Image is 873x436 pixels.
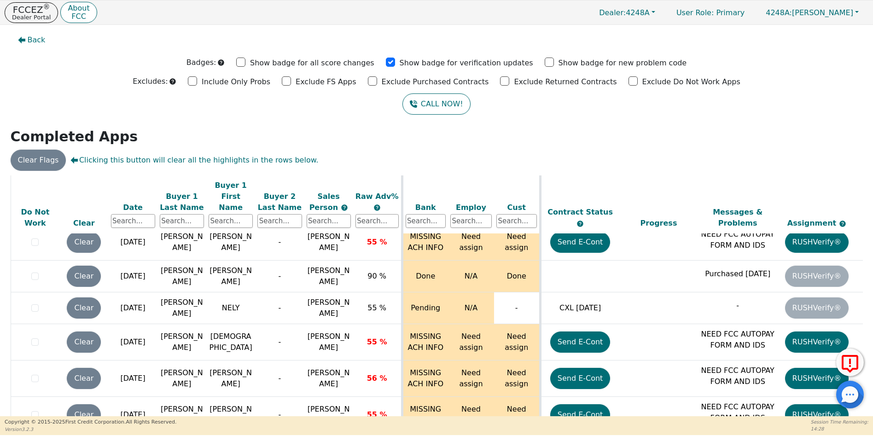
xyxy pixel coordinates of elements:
span: Raw Adv% [355,192,399,200]
span: 56 % [367,374,387,383]
td: - [255,397,304,433]
td: Need assign [448,324,494,360]
td: [PERSON_NAME] [206,261,255,292]
p: Copyright © 2015- 2025 First Credit Corporation. [5,419,176,426]
td: Need assign [448,397,494,433]
td: Need assign [448,224,494,261]
button: 4248A:[PERSON_NAME] [756,6,868,20]
p: NEED FCC AUTOPAY FORM AND IDS [700,329,775,351]
td: MISSING ACH INFO [402,397,448,433]
div: Buyer 1 Last Name [160,191,204,213]
button: Clear Flags [11,150,66,171]
td: [PERSON_NAME] [157,261,206,292]
span: 55 % [367,410,387,419]
button: FCCEZ®Dealer Portal [5,2,58,23]
button: Clear [67,368,101,389]
td: Pending [402,292,448,324]
button: RUSHVerify® [785,232,849,253]
input: Search... [307,214,351,228]
td: [DATE] [109,292,157,324]
p: Exclude Returned Contracts [514,76,617,87]
div: Buyer 1 First Name [209,180,253,213]
td: MISSING ACH INFO [402,360,448,397]
span: 55 % [367,337,387,346]
td: Need assign [494,324,540,360]
button: Clear [67,331,101,353]
td: [PERSON_NAME] [157,360,206,397]
td: [DATE] [109,261,157,292]
button: AboutFCC [60,2,97,23]
input: Search... [160,214,204,228]
td: N/A [448,261,494,292]
span: Dealer: [599,8,626,17]
span: 4248A: [766,8,792,17]
button: Clear [67,266,101,287]
p: Show badge for new problem code [559,58,687,69]
input: Search... [209,214,253,228]
td: [DATE] [109,397,157,433]
td: N/A [448,292,494,324]
button: RUSHVerify® [785,404,849,425]
button: Send E-Cont [550,404,611,425]
td: Need assign [494,397,540,433]
td: - [255,324,304,360]
span: Assignment [787,219,839,227]
td: Done [402,261,448,292]
td: - [255,261,304,292]
div: Messages & Problems [700,207,775,229]
button: Send E-Cont [550,331,611,353]
span: All Rights Reserved. [126,419,176,425]
p: Badges: [186,57,216,68]
td: NELY [206,292,255,324]
span: 4248A [599,8,650,17]
td: - [255,360,304,397]
span: Contract Status [547,208,613,216]
span: 55 % [367,303,386,312]
p: Exclude FS Apps [296,76,356,87]
p: NEED FCC AUTOPAY FORM AND IDS [700,401,775,424]
span: Clicking this button will clear all the highlights in the rows below. [70,155,318,166]
a: CALL NOW! [402,93,470,115]
div: Do Not Work [13,207,58,229]
span: User Role : [676,8,714,17]
span: Back [28,35,46,46]
td: Need assign [494,360,540,397]
td: [PERSON_NAME] [206,360,255,397]
td: [PERSON_NAME] [157,224,206,261]
p: Exclude Do Not Work Apps [642,76,740,87]
td: [DATE] [109,224,157,261]
button: Clear [67,232,101,253]
button: Send E-Cont [550,368,611,389]
p: 14:28 [811,425,868,432]
td: [DEMOGRAPHIC_DATA] [206,324,255,360]
input: Search... [355,214,399,228]
td: [PERSON_NAME] [206,224,255,261]
td: [PERSON_NAME] [157,292,206,324]
div: Clear [62,218,106,229]
p: FCC [68,13,89,20]
p: Show badge for all score changes [250,58,374,69]
span: [PERSON_NAME] [308,368,350,388]
td: Need assign [494,224,540,261]
input: Search... [406,214,446,228]
p: Include Only Probs [202,76,270,87]
span: [PERSON_NAME] [308,332,350,352]
input: Search... [257,214,302,228]
td: [PERSON_NAME] [206,397,255,433]
button: Dealer:4248A [589,6,665,20]
p: FCCEZ [12,5,51,14]
p: Exclude Purchased Contracts [382,76,489,87]
p: - [700,300,775,311]
p: Version 3.2.3 [5,426,176,433]
td: - [255,224,304,261]
input: Search... [450,214,492,228]
p: NEED FCC AUTOPAY FORM AND IDS [700,229,775,251]
span: 90 % [367,272,386,280]
p: Excludes: [133,76,168,87]
button: Clear [67,297,101,319]
td: [DATE] [109,324,157,360]
input: Search... [111,214,155,228]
